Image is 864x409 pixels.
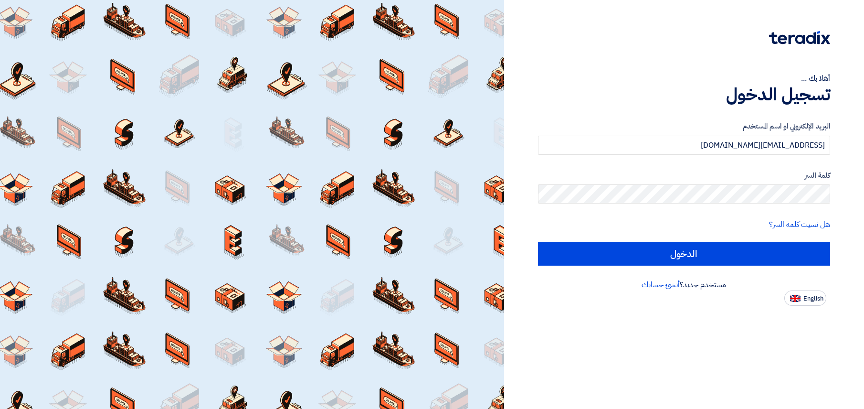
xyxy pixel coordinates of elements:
[538,73,830,84] div: أهلا بك ...
[784,291,826,306] button: English
[538,136,830,155] input: أدخل بريد العمل الإلكتروني او اسم المستخدم الخاص بك ...
[769,219,830,230] a: هل نسيت كلمة السر؟
[642,279,679,291] a: أنشئ حسابك
[538,84,830,105] h1: تسجيل الدخول
[538,121,830,132] label: البريد الإلكتروني او اسم المستخدم
[538,279,830,291] div: مستخدم جديد؟
[538,170,830,181] label: كلمة السر
[790,295,801,302] img: en-US.png
[803,295,823,302] span: English
[769,31,830,44] img: Teradix logo
[538,242,830,266] input: الدخول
